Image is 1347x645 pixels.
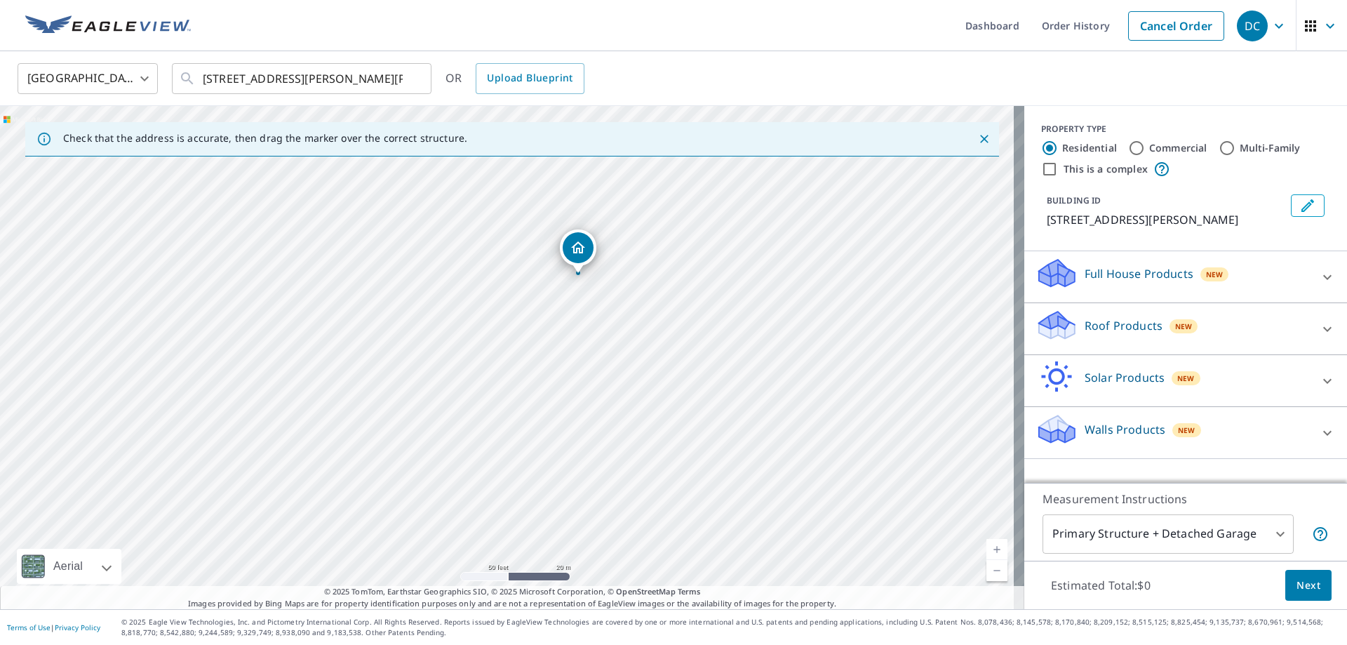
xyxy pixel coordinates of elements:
p: Estimated Total: $0 [1040,570,1162,601]
span: New [1206,269,1224,280]
div: Full House ProductsNew [1036,257,1336,297]
p: Roof Products [1085,317,1162,334]
label: Commercial [1149,141,1207,155]
div: Dropped pin, building 1, Residential property, 486 Duckworth Dr Sanatoga, PA 19464 [560,230,596,273]
a: Privacy Policy [55,623,100,632]
p: [STREET_ADDRESS][PERSON_NAME] [1047,211,1285,228]
button: Next [1285,570,1332,601]
span: Your report will include the primary structure and a detached garage if one exists. [1312,526,1329,543]
div: Aerial [49,549,87,584]
a: Upload Blueprint [476,63,584,94]
div: Aerial [17,549,121,584]
button: Edit building 1 [1291,194,1325,217]
div: PROPERTY TYPE [1041,123,1330,135]
div: OR [445,63,584,94]
span: Upload Blueprint [487,69,572,87]
div: Roof ProductsNew [1036,309,1336,349]
div: DC [1237,11,1268,41]
p: Walls Products [1085,421,1165,438]
p: BUILDING ID [1047,194,1101,206]
a: OpenStreetMap [616,586,675,597]
input: Search by address or latitude-longitude [203,59,403,98]
div: Primary Structure + Detached Garage [1043,514,1294,554]
div: [GEOGRAPHIC_DATA] [18,59,158,98]
a: Cancel Order [1128,11,1224,41]
p: Check that the address is accurate, then drag the marker over the correct structure. [63,132,467,145]
span: Next [1296,577,1320,594]
label: Multi-Family [1240,141,1301,155]
p: Measurement Instructions [1043,491,1329,507]
p: © 2025 Eagle View Technologies, Inc. and Pictometry International Corp. All Rights Reserved. Repo... [121,617,1340,638]
a: Current Level 19, Zoom Out [986,560,1007,581]
p: | [7,623,100,632]
span: New [1178,425,1195,436]
div: Solar ProductsNew [1036,361,1336,401]
p: Solar Products [1085,369,1165,386]
a: Terms of Use [7,623,51,632]
span: New [1175,321,1193,332]
label: Residential [1062,141,1117,155]
span: © 2025 TomTom, Earthstar Geographics SIO, © 2025 Microsoft Corporation, © [324,586,701,598]
p: Full House Products [1085,265,1193,282]
button: Close [975,130,993,148]
div: Walls ProductsNew [1036,413,1336,453]
label: This is a complex [1064,162,1148,176]
a: Terms [678,586,701,597]
span: New [1177,373,1195,384]
img: EV Logo [25,15,191,36]
a: Current Level 19, Zoom In [986,539,1007,560]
